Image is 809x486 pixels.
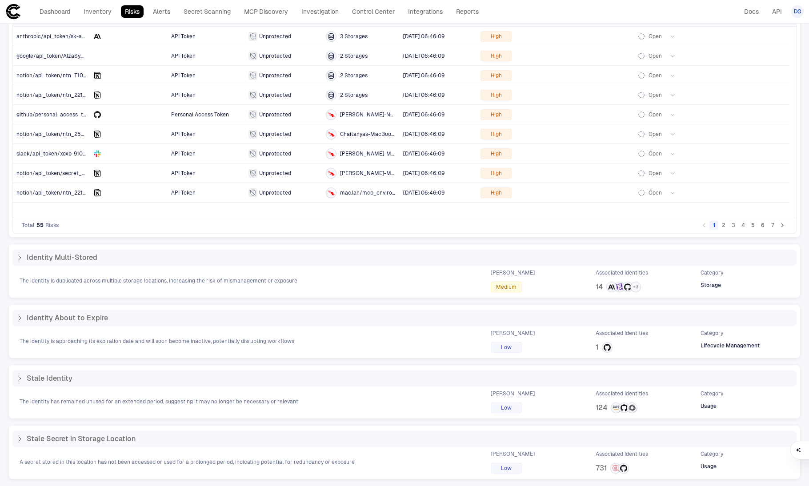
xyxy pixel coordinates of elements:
span: 731 [596,464,607,473]
span: API Token [171,72,196,79]
a: Alerts [149,5,174,18]
span: The identity is approaching its expiration date and will soon become inactive, potentially disrup... [20,338,294,345]
span: notion/api_token/ntn_T10352 [16,72,93,79]
div: Crowdstrike [328,131,335,138]
a: MCP Discovery [240,5,292,18]
span: High [491,92,502,99]
span: Open [649,52,662,60]
a: Integrations [404,5,447,18]
span: [DATE] 06:46:09 [403,53,445,59]
span: mac.lan/mcp_environment_variables [340,189,396,196]
span: API Token [171,131,196,137]
nav: pagination navigation [699,220,787,231]
span: Unprotected [259,150,291,157]
span: github/personal_access_token/ghp_PS21xo [16,112,128,118]
span: Unprotected [259,111,291,118]
a: Inventory [80,5,116,18]
span: Stale Secret in Storage Location [27,434,136,443]
span: Unprotected [259,189,291,196]
button: Open [635,51,676,61]
button: page 1 [709,221,718,230]
span: 14 [596,283,603,291]
span: Identity Multi-Stored [27,253,97,262]
span: 55 [36,222,44,229]
div: Notion [94,72,101,79]
span: Low [501,465,512,472]
span: [DATE] 06:46:09 [403,92,445,98]
span: Category [701,269,723,276]
span: Unprotected [259,170,291,177]
div: Stale IdentityThe identity has remained unused for an extended period, suggesting it may no longe... [9,365,800,418]
span: Open [649,111,662,118]
span: 124 [596,403,607,412]
span: [PERSON_NAME] [491,390,535,397]
button: Go to next page [778,221,787,230]
span: [PERSON_NAME]-MacBook-Pro.local/mcp_environment_variables [340,170,396,177]
span: 1 [596,343,598,352]
span: Unprotected [259,33,291,40]
button: Go to page 5 [749,221,757,230]
span: High [491,72,502,79]
span: API Token [171,92,196,98]
span: Open [649,150,662,157]
span: Open [649,189,662,196]
span: [PERSON_NAME]-MacBook-Pro.local/mcp_environment_variables [340,150,396,157]
span: notion/api_token/ntn_221588 [16,92,92,98]
button: Go to page 7 [768,221,777,230]
span: Low [501,344,512,351]
div: Slack [94,150,101,157]
button: Open [635,31,676,42]
span: notion/api_token/secret_NGn [16,170,93,176]
button: DG [791,5,804,18]
span: [DATE] 06:46:09 [403,190,445,196]
span: 3 Storages [340,33,368,40]
span: Associated Identities [596,390,648,397]
span: API Token [171,151,196,157]
span: A secret stored in this location has not been accessed or used for a prolonged period, indicating... [20,458,355,466]
div: Crowdstrike [328,170,335,177]
div: GitHub [94,111,101,118]
div: Anthropic [94,33,101,40]
span: High [491,189,502,196]
span: [DATE] 06:46:09 [403,72,445,79]
span: [PERSON_NAME]-Notion-MacBook-Pro.local/mcp_environment_variables [340,111,396,118]
button: Open [635,70,676,81]
span: Open [649,72,662,79]
span: Chaitanyas-MacBook-Pro.local/mcp_environment_variables [340,131,396,138]
span: anthropic/api_token/sk-ant-api [16,33,97,40]
div: Notion [94,189,101,196]
span: Risks [45,222,59,229]
a: Docs [740,5,763,18]
span: Stale Identity [27,374,72,383]
span: API Token [171,190,196,196]
span: Open [649,170,662,177]
span: Category [701,330,723,337]
span: Low [501,404,512,411]
span: Associated Identities [596,330,648,337]
div: Identity About to ExpireThe identity is approaching its expiration date and will soon become inac... [9,305,800,358]
span: [DATE] 06:46:09 [403,170,445,176]
span: Storage [701,282,721,289]
span: Usage [701,463,717,470]
span: Unprotected [259,72,291,79]
span: Unprotected [259,131,291,138]
span: Unprotected [259,52,291,60]
button: Open [635,148,676,159]
span: Personal Access Token [171,112,229,118]
div: Notion [94,131,101,138]
span: Category [701,390,723,397]
span: API Token [171,53,196,59]
button: Go to page 3 [729,221,738,230]
span: Associated Identities [596,450,648,458]
span: notion/api_token/ntn_254986 [16,131,94,137]
span: [PERSON_NAME] [491,269,535,276]
span: Open [649,92,662,99]
div: Stale Secret in Storage LocationA secret stored in this location has not been accessed or used fo... [9,426,800,479]
a: API [768,5,786,18]
span: slack/api_token/xoxb-91038 [16,151,89,157]
span: Associated Identities [596,269,648,276]
button: Open [635,168,676,179]
span: notion/api_token/ntn_221588 [16,190,92,196]
span: Usage [701,402,717,410]
div: Notion [94,170,101,177]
